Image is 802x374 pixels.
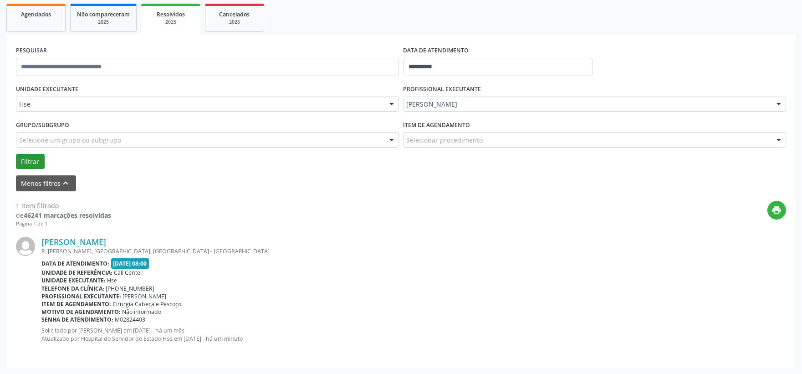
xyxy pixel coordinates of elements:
span: Cancelados [220,10,250,18]
span: Resolvidos [157,10,185,18]
div: R. [PERSON_NAME], [GEOGRAPHIC_DATA], [GEOGRAPHIC_DATA] - [GEOGRAPHIC_DATA] [41,247,786,255]
span: Call Center [114,269,143,277]
label: DATA DE ATENDIMENTO [404,44,469,58]
div: 2025 [77,19,130,26]
button: Filtrar [16,154,45,169]
b: Senha de atendimento: [41,316,113,323]
b: Unidade executante: [41,277,106,284]
span: Selecionar procedimento [407,135,483,145]
span: M02824403 [115,316,146,323]
a: [PERSON_NAME] [41,237,106,247]
img: img [16,237,35,256]
span: [PERSON_NAME] [407,100,768,109]
div: de [16,210,111,220]
strong: 46241 marcações resolvidas [24,211,111,220]
b: Telefone da clínica: [41,285,104,292]
label: Grupo/Subgrupo [16,118,69,132]
span: Agendados [21,10,51,18]
span: Selecione um grupo ou subgrupo [19,135,121,145]
button: print [767,201,786,220]
span: Não informado [123,308,162,316]
div: 2025 [148,19,194,26]
label: Item de agendamento [404,118,470,132]
i: print [772,205,782,215]
button: Menos filtroskeyboard_arrow_up [16,175,76,191]
div: 1 item filtrado [16,201,111,210]
label: PESQUISAR [16,44,47,58]
b: Data de atendimento: [41,260,109,267]
span: [PHONE_NUMBER] [106,285,155,292]
span: Não compareceram [77,10,130,18]
div: Página 1 de 1 [16,220,111,228]
label: PROFISSIONAL EXECUTANTE [404,82,481,97]
p: Solicitado por [PERSON_NAME] em [DATE] - há um mês Atualizado por Hospital do Servidor do Estado ... [41,327,786,342]
b: Unidade de referência: [41,269,112,277]
span: Hse [19,100,380,109]
b: Profissional executante: [41,292,121,300]
div: 2025 [212,19,257,26]
label: UNIDADE EXECUTANTE [16,82,78,97]
b: Item de agendamento: [41,300,111,308]
span: [PERSON_NAME] [123,292,167,300]
b: Motivo de agendamento: [41,308,121,316]
span: Hse [107,277,117,284]
span: [DATE] 08:00 [111,258,149,269]
span: Cirurgia Cabeça e Pescoço [113,300,182,308]
i: keyboard_arrow_up [61,178,71,188]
